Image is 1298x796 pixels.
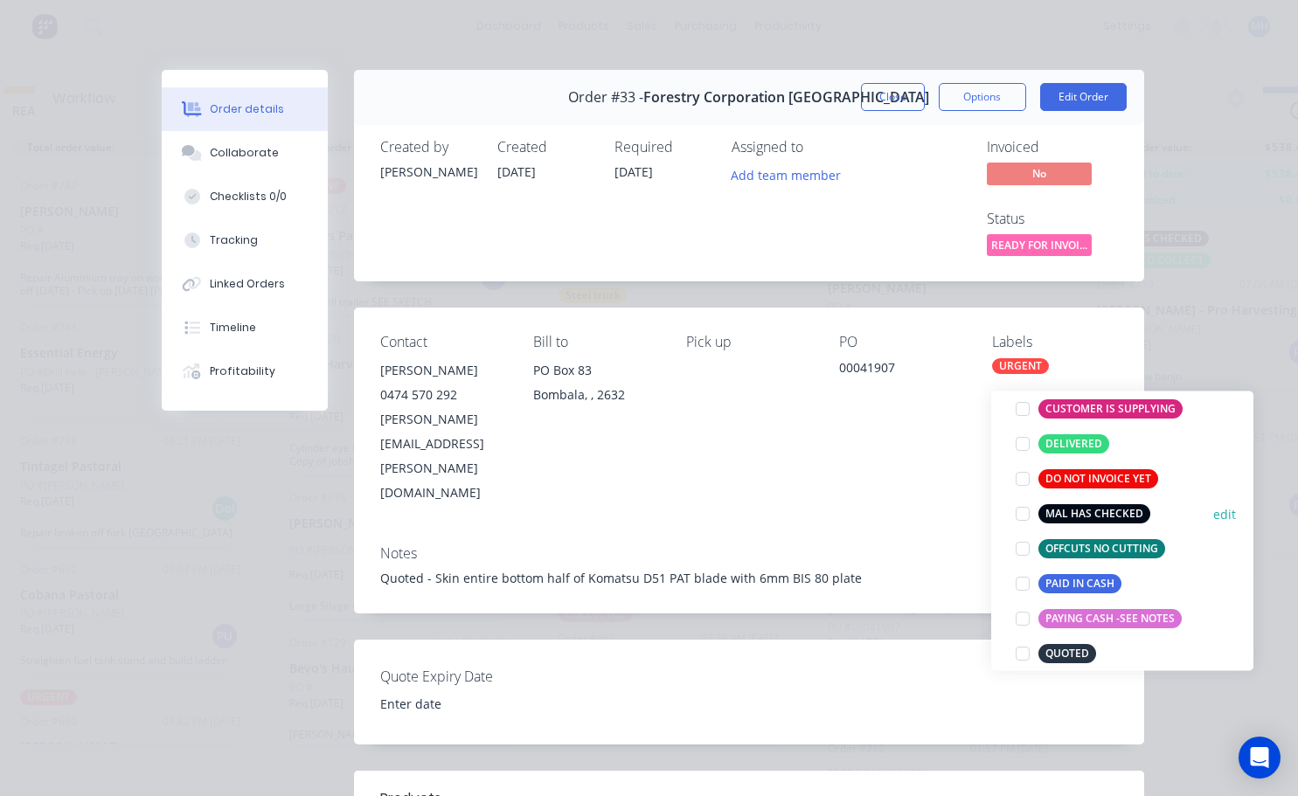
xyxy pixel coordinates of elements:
div: Timeline [210,320,256,336]
div: CUSTOMER IS SUPPLYING [1038,399,1183,419]
button: Linked Orders [162,262,328,306]
button: Timeline [162,306,328,350]
div: PO [839,334,964,350]
span: [DATE] [614,163,653,180]
button: MAL HAS CHECKED [1009,502,1157,526]
div: PAYING CASH -SEE NOTES [1038,609,1182,628]
div: QUOTED [1038,644,1096,663]
div: Status [987,211,1118,227]
div: DO NOT INVOICE YET [1038,469,1158,488]
button: Checklists 0/0 [162,175,328,218]
div: [PERSON_NAME]0474 570 292[PERSON_NAME][EMAIL_ADDRESS][PERSON_NAME][DOMAIN_NAME] [380,358,505,505]
span: Forestry Corporation [GEOGRAPHIC_DATA] [643,89,929,106]
div: Open Intercom Messenger [1239,737,1281,779]
div: Pick up [686,334,811,350]
button: Order details [162,87,328,131]
button: edit [1213,504,1236,523]
button: DELIVERED [1009,432,1116,456]
div: Assigned to [732,139,906,156]
button: Close [861,83,925,111]
div: Contact [380,334,505,350]
div: 0474 570 292 [380,383,505,407]
div: MAL HAS CHECKED [1038,504,1150,523]
div: Created [497,139,593,156]
button: OFFCUTS NO CUTTING [1009,536,1172,561]
button: QUOTED [1009,641,1103,666]
span: No [987,163,1092,184]
div: Linked Orders [210,276,285,292]
div: PAID IN CASH [1038,574,1121,593]
div: DELIVERED [1038,434,1109,453]
span: READY FOR INVOI... [987,234,1092,256]
div: Bombala, , 2632 [533,383,658,407]
label: Quote Expiry Date [380,666,599,687]
span: [DATE] [497,163,536,180]
div: Labels [992,334,1117,350]
button: CUSTOMER IS SUPPLYING [1009,397,1190,421]
div: Tracking [210,232,258,248]
button: Add team member [721,163,850,186]
div: OFFCUTS NO CUTTING [1038,539,1165,558]
div: Invoiced [987,139,1118,156]
div: 00041907 [839,358,964,383]
div: Profitability [210,363,275,379]
div: Bill to [533,334,658,350]
div: [PERSON_NAME] [380,163,476,181]
button: Collaborate [162,131,328,175]
span: Order #33 - [568,89,643,106]
div: Collaborate [210,145,279,161]
div: [PERSON_NAME][EMAIL_ADDRESS][PERSON_NAME][DOMAIN_NAME] [380,407,505,505]
div: [PERSON_NAME] [380,358,505,383]
div: Notes [380,545,1118,562]
button: Tracking [162,218,328,262]
button: PAID IN CASH [1009,571,1128,596]
button: PAYING CASH -SEE NOTES [1009,606,1189,631]
button: DO NOT INVOICE YET [1009,467,1165,491]
div: PO Box 83 [533,358,658,383]
div: Quoted - Skin entire bottom half of Komatsu D51 PAT blade with 6mm BIS 80 plate [380,569,1118,587]
div: URGENT [992,358,1049,374]
button: Add team member [732,163,850,186]
input: Enter date [368,691,586,717]
button: Edit Order [1040,83,1127,111]
button: Profitability [162,350,328,393]
div: Created by [380,139,476,156]
div: Order details [210,101,284,117]
div: Required [614,139,711,156]
div: PO Box 83Bombala, , 2632 [533,358,658,414]
div: Checklists 0/0 [210,189,287,204]
button: READY FOR INVOI... [987,234,1092,260]
button: Options [939,83,1026,111]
